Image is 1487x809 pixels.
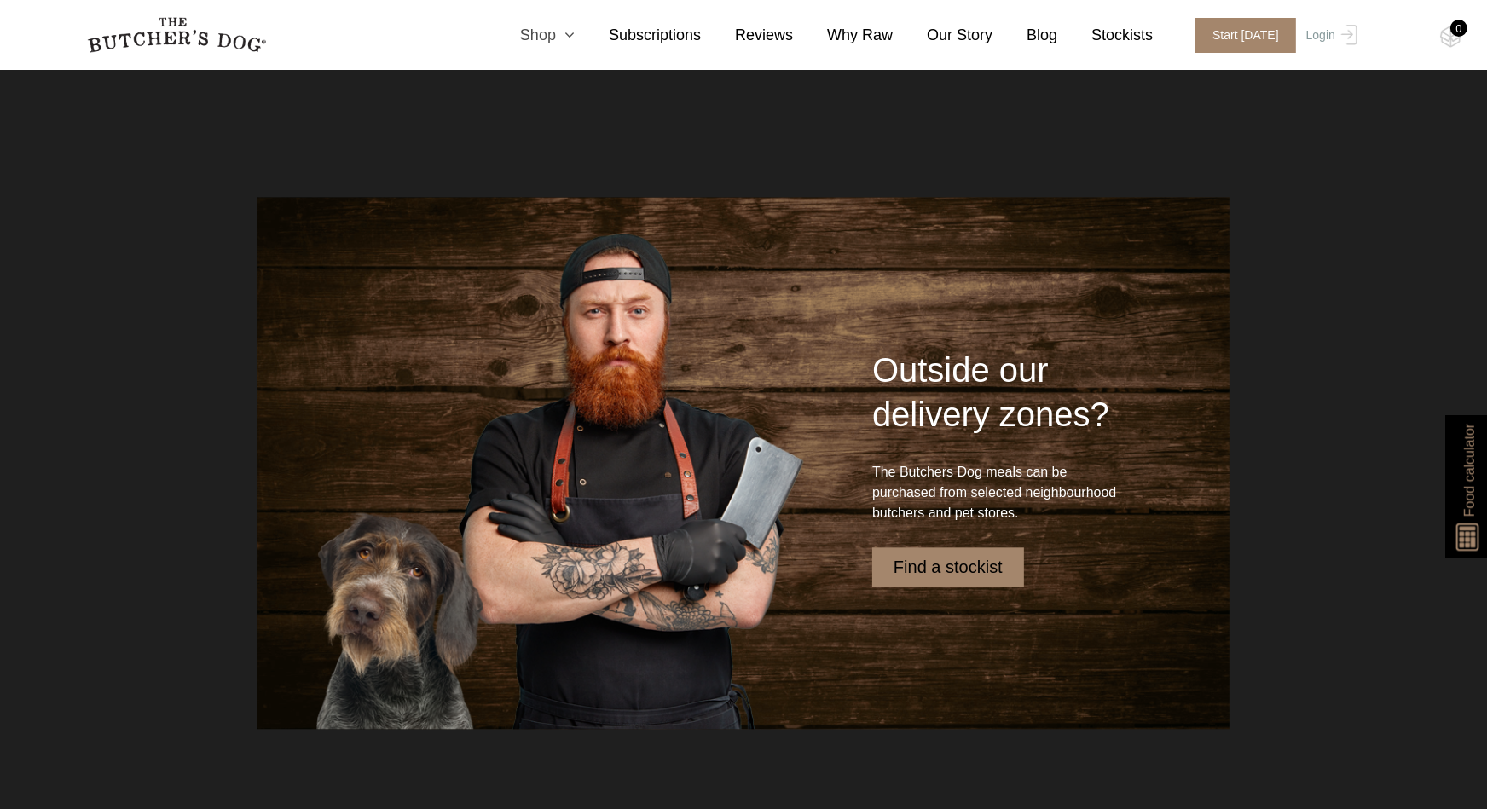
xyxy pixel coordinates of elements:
[992,24,1057,47] a: Blog
[1057,24,1153,47] a: Stockists
[872,348,1122,462] div: Outside our delivery zones?
[1450,20,1467,37] div: 0
[1440,26,1461,48] img: TBD_Cart-Empty.png
[872,462,1122,558] div: The Butchers Dog meals can be purchased from selected neighbourhood butchers and pet stores.
[1459,424,1479,517] span: Food calculator
[575,24,701,47] a: Subscriptions
[893,24,992,47] a: Our Story
[872,547,1024,587] a: Find a stockist
[1178,18,1302,53] a: Start [DATE]
[486,24,575,47] a: Shop
[793,24,893,47] a: Why Raw
[701,24,793,47] a: Reviews
[1195,18,1296,53] span: Start [DATE]
[1302,18,1357,53] a: Login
